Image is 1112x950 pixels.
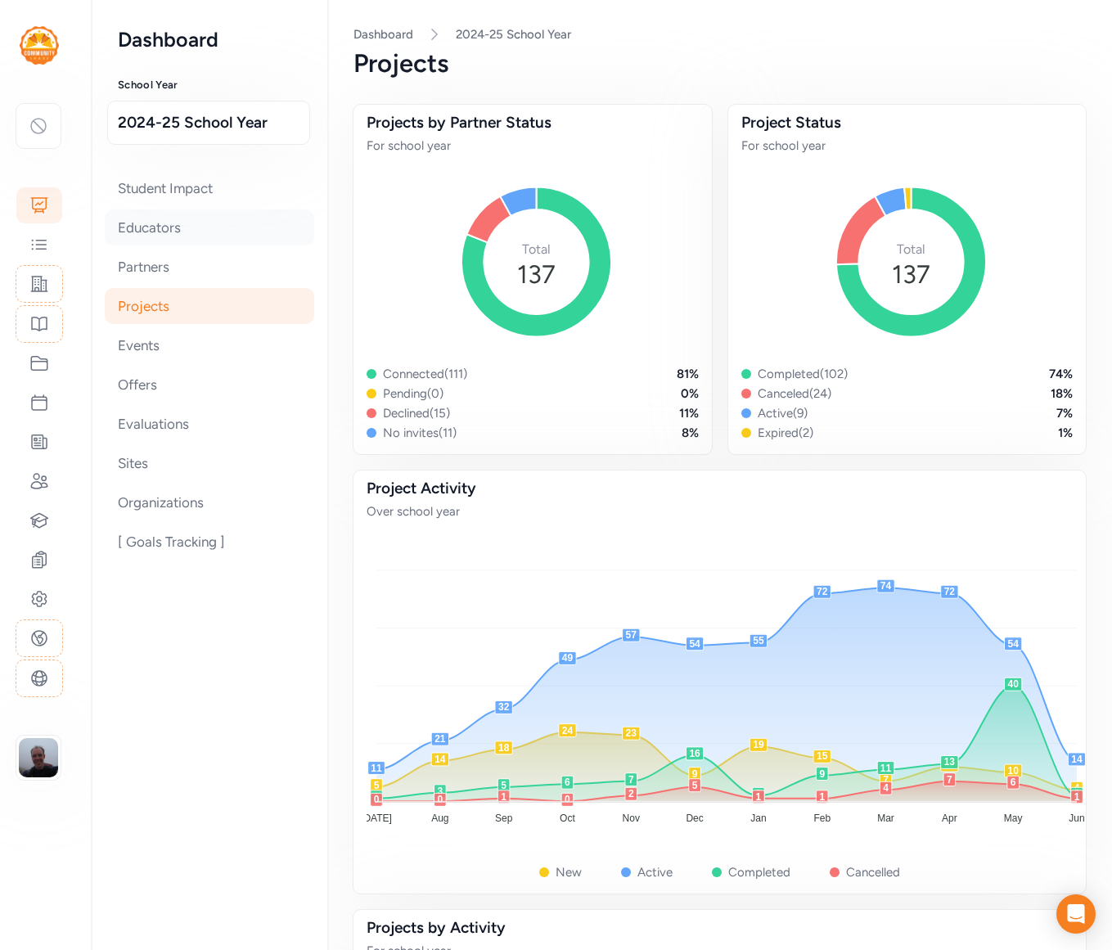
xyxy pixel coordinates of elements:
[758,366,848,382] div: Completed ( 102 )
[1004,813,1023,824] tspan: May
[431,813,448,824] tspan: Aug
[728,864,790,880] div: Completed
[456,26,571,43] a: 2024-25 School Year
[758,405,808,421] div: Active ( 9 )
[353,49,1086,79] div: Projects
[1056,894,1096,934] div: Open Intercom Messenger
[105,170,314,206] div: Student Impact
[118,79,301,92] h3: School Year
[367,137,699,154] div: For school year
[105,249,314,285] div: Partners
[750,813,766,824] tspan: Jan
[383,425,457,441] div: No invites ( 11 )
[556,864,582,880] div: New
[118,26,301,52] h2: Dashboard
[105,524,314,560] div: [ Goals Tracking ]
[682,425,699,441] div: 8 %
[383,405,450,421] div: Declined ( 15 )
[105,288,314,324] div: Projects
[105,445,314,481] div: Sites
[1051,385,1073,402] div: 18 %
[105,406,314,442] div: Evaluations
[741,137,1074,154] div: For school year
[367,111,699,134] div: Projects by Partner Status
[679,405,699,421] div: 11 %
[1069,813,1084,824] tspan: Jun
[758,425,813,441] div: Expired ( 2 )
[637,864,673,880] div: Active
[942,813,957,824] tspan: Apr
[1058,425,1073,441] div: 1 %
[383,366,467,382] div: Connected ( 111 )
[353,27,413,42] a: Dashboard
[813,813,831,824] tspan: Feb
[107,101,310,145] button: 2024-25 School Year
[361,813,392,824] tspan: [DATE]
[105,209,314,245] div: Educators
[741,111,1074,134] div: Project Status
[1049,366,1073,382] div: 74 %
[677,366,699,382] div: 81 %
[105,327,314,363] div: Events
[686,813,703,824] tspan: Dec
[560,813,575,824] tspan: Oct
[1056,405,1073,421] div: 7 %
[367,916,1073,939] div: Projects by Activity
[681,385,699,402] div: 0 %
[353,26,1086,43] nav: Breadcrumb
[105,367,314,403] div: Offers
[623,813,640,824] tspan: Nov
[20,26,59,65] img: logo
[383,385,443,402] div: Pending ( 0 )
[846,864,900,880] div: Cancelled
[758,385,831,402] div: Canceled ( 24 )
[495,813,513,824] tspan: Sep
[118,111,299,134] span: 2024-25 School Year
[367,503,1073,520] div: Over school year
[367,477,1073,500] div: Project Activity
[105,484,314,520] div: Organizations
[877,813,894,824] tspan: Mar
